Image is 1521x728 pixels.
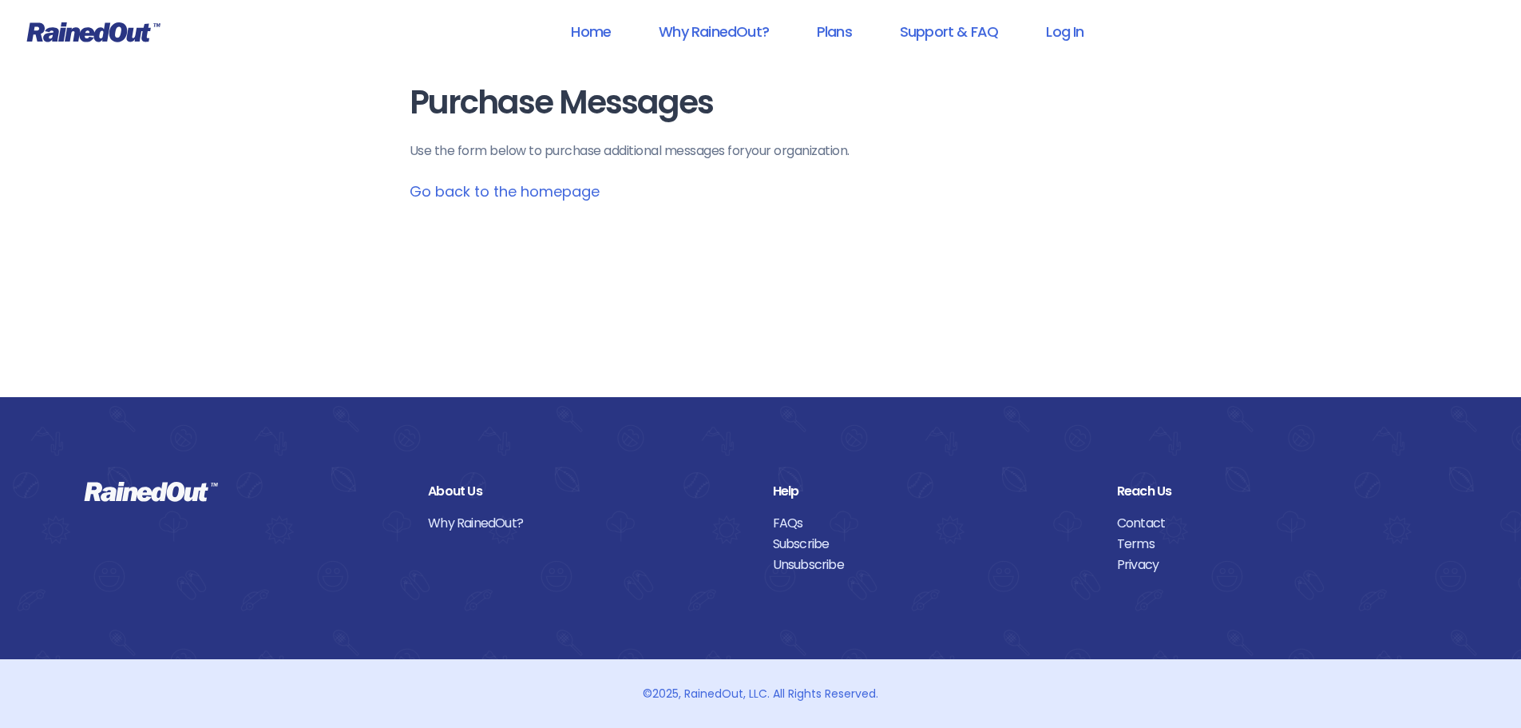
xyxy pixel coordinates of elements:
[428,481,748,502] div: About Us
[410,85,1112,121] h1: Purchase Messages
[773,481,1093,502] div: Help
[879,14,1019,50] a: Support & FAQ
[428,513,748,534] a: Why RainedOut?
[410,141,1112,161] p: Use the form below to purchase additional messages for your organization .
[410,181,600,201] a: Go back to the homepage
[773,555,1093,575] a: Unsubscribe
[773,513,1093,534] a: FAQs
[638,14,790,50] a: Why RainedOut?
[796,14,873,50] a: Plans
[773,534,1093,555] a: Subscribe
[1117,555,1437,575] a: Privacy
[1025,14,1104,50] a: Log In
[1117,481,1437,502] div: Reach Us
[1117,534,1437,555] a: Terms
[550,14,632,50] a: Home
[1117,513,1437,534] a: Contact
